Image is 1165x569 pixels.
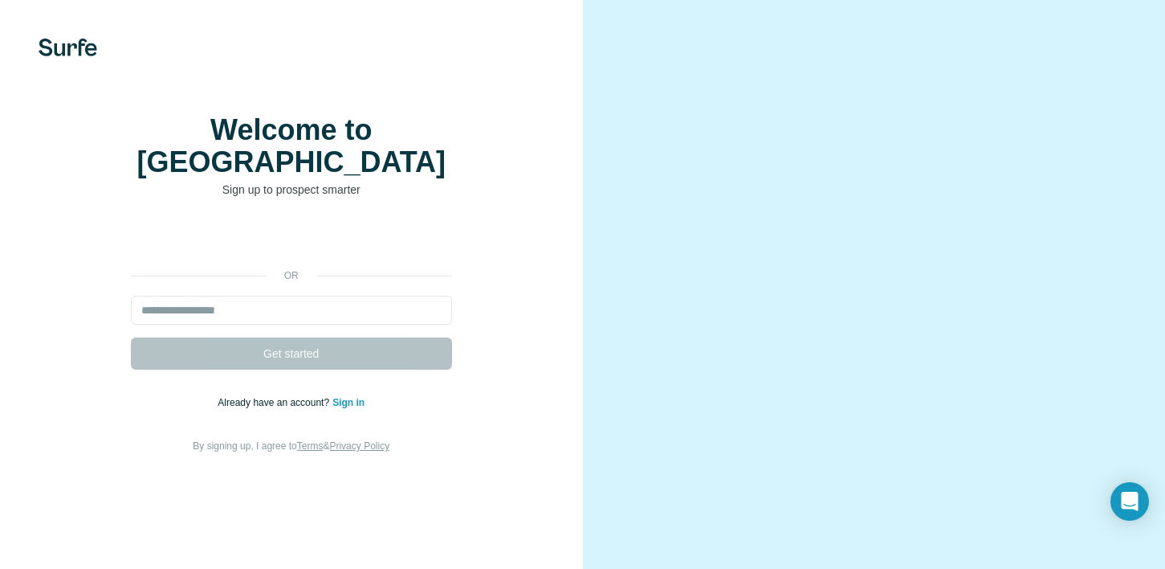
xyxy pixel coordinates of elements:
h1: Welcome to [GEOGRAPHIC_DATA] [131,114,452,178]
img: Surfe's logo [39,39,97,56]
a: Terms [297,440,324,452]
a: Privacy Policy [329,440,389,452]
span: Already have an account? [218,397,332,408]
p: Sign up to prospect smarter [131,182,452,198]
p: or [266,268,317,283]
a: Sign in [332,397,365,408]
span: By signing up, I agree to & [193,440,389,452]
iframe: Sign in with Google Button [123,222,460,257]
div: Open Intercom Messenger [1110,482,1149,521]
